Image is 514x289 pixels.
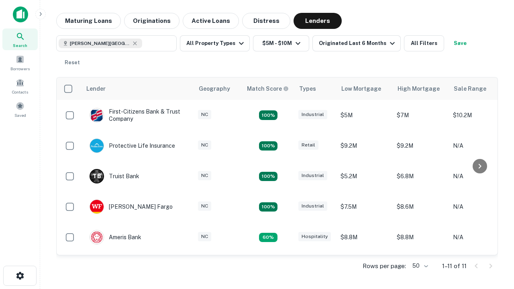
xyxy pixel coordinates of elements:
td: $9.2M [337,130,393,161]
div: NC [198,140,211,150]
button: $5M - $10M [253,35,309,51]
a: Saved [2,98,38,120]
img: picture [90,139,104,153]
th: Geography [194,77,242,100]
div: [PERSON_NAME] Fargo [90,199,173,214]
div: NC [198,110,211,119]
a: Borrowers [2,52,38,73]
div: Originated Last 6 Months [319,39,397,48]
div: Industrial [298,110,327,119]
span: Contacts [12,89,28,95]
div: Matching Properties: 1, hasApolloMatch: undefined [259,233,277,242]
h6: Match Score [247,84,287,93]
button: All Property Types [180,35,250,51]
div: Industrial [298,171,327,180]
a: Contacts [2,75,38,97]
div: Hospitality [298,232,331,241]
th: High Mortgage [393,77,449,100]
a: Search [2,28,38,50]
img: picture [90,230,104,244]
td: $9.2M [337,252,393,283]
div: Truist Bank [90,169,139,183]
div: Industrial [298,201,327,211]
p: 1–11 of 11 [442,261,467,271]
td: $5M [337,100,393,130]
img: picture [90,200,104,214]
span: Search [13,42,27,49]
div: Lender [86,84,106,94]
iframe: Chat Widget [474,225,514,263]
div: 50 [409,260,429,272]
th: Lender [82,77,194,100]
td: $8.8M [337,222,393,252]
div: Retail [298,140,318,150]
td: $9.2M [393,252,449,283]
button: Originated Last 6 Months [312,35,401,51]
div: Types [299,84,316,94]
div: First-citizens Bank & Trust Company [90,108,186,122]
button: Distress [242,13,290,29]
div: Capitalize uses an advanced AI algorithm to match your search with the best lender. The match sco... [247,84,289,93]
td: $8.6M [393,191,449,222]
div: Matching Properties: 2, hasApolloMatch: undefined [259,202,277,212]
th: Capitalize uses an advanced AI algorithm to match your search with the best lender. The match sco... [242,77,294,100]
td: $5.2M [337,161,393,191]
div: Low Mortgage [341,84,381,94]
div: Geography [199,84,230,94]
div: NC [198,232,211,241]
img: capitalize-icon.png [13,6,28,22]
td: $6.8M [393,161,449,191]
button: Originations [124,13,179,29]
div: NC [198,171,211,180]
img: picture [90,108,104,122]
th: Types [294,77,337,100]
p: T B [93,172,101,181]
div: Matching Properties: 3, hasApolloMatch: undefined [259,172,277,181]
button: Active Loans [183,13,239,29]
td: $7M [393,100,449,130]
div: Matching Properties: 2, hasApolloMatch: undefined [259,141,277,151]
button: Lenders [294,13,342,29]
button: Save your search to get updates of matches that match your search criteria. [447,35,473,51]
button: All Filters [404,35,444,51]
div: NC [198,201,211,211]
span: Saved [14,112,26,118]
div: Ameris Bank [90,230,141,244]
span: [PERSON_NAME][GEOGRAPHIC_DATA], [GEOGRAPHIC_DATA] [70,40,130,47]
button: Maturing Loans [56,13,121,29]
p: Rows per page: [363,261,406,271]
button: Reset [59,55,85,71]
td: $7.5M [337,191,393,222]
div: Sale Range [454,84,486,94]
span: Borrowers [10,65,30,72]
th: Low Mortgage [337,77,393,100]
td: $9.2M [393,130,449,161]
div: Protective Life Insurance [90,138,175,153]
td: $8.8M [393,222,449,252]
div: High Mortgage [398,84,440,94]
div: Matching Properties: 2, hasApolloMatch: undefined [259,110,277,120]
